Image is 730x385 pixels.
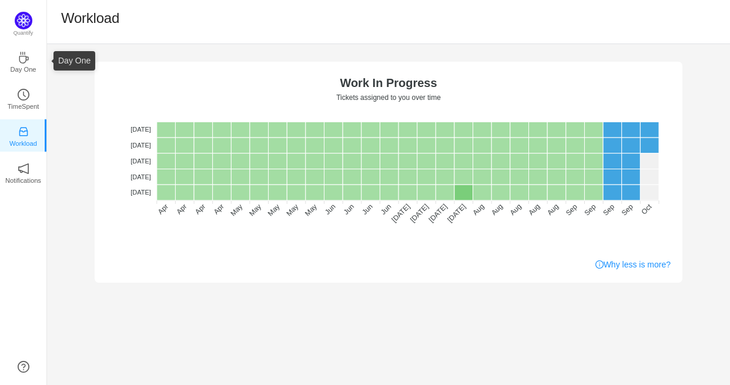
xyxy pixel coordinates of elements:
[18,166,29,178] a: icon: notificationNotifications
[342,202,356,216] tspan: Jun
[9,138,37,149] p: Workload
[18,163,29,175] i: icon: notification
[14,29,34,38] p: Quantify
[18,126,29,138] i: icon: inbox
[212,202,226,216] tspan: Apr
[303,202,319,217] tspan: May
[130,158,151,165] tspan: [DATE]
[360,202,374,216] tspan: Jun
[564,202,579,217] tspan: Sep
[175,202,188,216] tspan: Apr
[379,202,393,216] tspan: Jun
[427,202,449,224] tspan: [DATE]
[340,76,437,89] text: Work In Progress
[601,202,616,217] tspan: Sep
[130,173,151,180] tspan: [DATE]
[15,12,32,29] img: Quantify
[408,202,430,224] tspan: [DATE]
[390,202,412,224] tspan: [DATE]
[130,126,151,133] tspan: [DATE]
[583,202,598,217] tspan: Sep
[595,259,671,271] a: Why less is more?
[471,202,486,217] tspan: Aug
[10,64,36,75] p: Day One
[130,189,151,196] tspan: [DATE]
[18,89,29,101] i: icon: clock-circle
[545,202,560,217] tspan: Aug
[490,202,504,217] tspan: Aug
[284,202,300,217] tspan: May
[229,202,245,217] tspan: May
[595,260,604,269] i: icon: info-circle
[193,202,207,216] tspan: Apr
[18,92,29,104] a: icon: clock-circleTimeSpent
[266,202,282,217] tspan: May
[61,9,119,27] h1: Workload
[508,202,523,217] tspan: Aug
[18,129,29,141] a: icon: inboxWorkload
[639,202,654,216] tspan: Oct
[323,202,337,216] tspan: Jun
[18,361,29,373] a: icon: question-circle
[18,55,29,67] a: icon: coffeeDay One
[247,202,263,217] tspan: May
[446,202,467,224] tspan: [DATE]
[18,52,29,63] i: icon: coffee
[130,142,151,149] tspan: [DATE]
[620,202,635,217] tspan: Sep
[156,202,170,216] tspan: Apr
[527,202,541,217] tspan: Aug
[8,101,39,112] p: TimeSpent
[336,93,441,102] text: Tickets assigned to you over time
[5,175,41,186] p: Notifications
